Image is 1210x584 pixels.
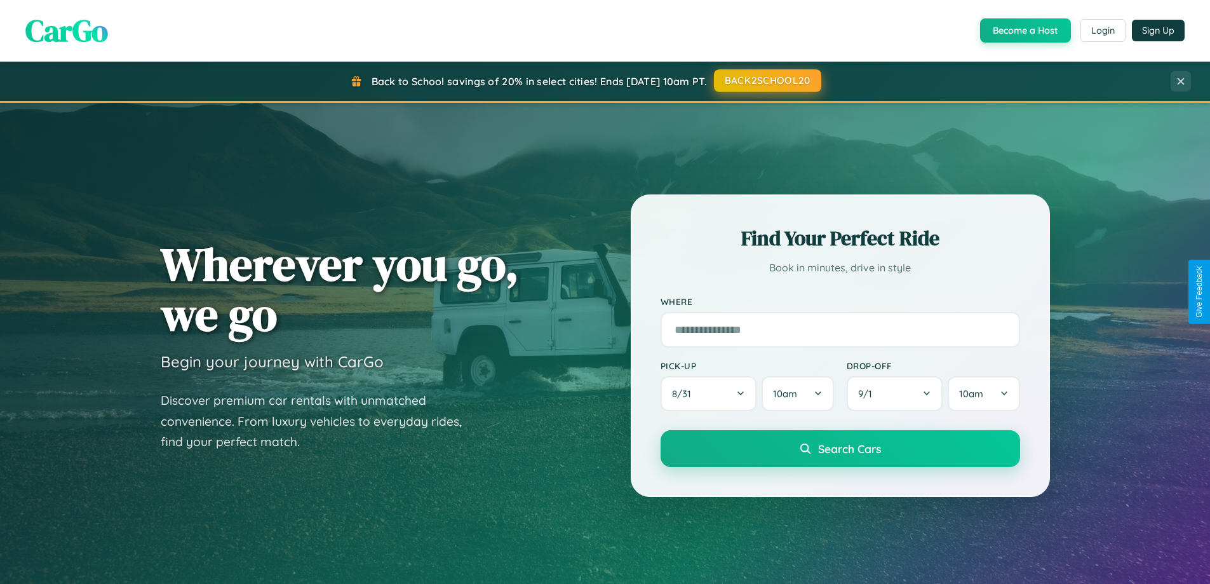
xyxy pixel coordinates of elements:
label: Pick-up [661,360,834,371]
p: Discover premium car rentals with unmatched convenience. From luxury vehicles to everyday rides, ... [161,390,478,452]
span: 10am [773,388,797,400]
button: 8/31 [661,376,757,411]
button: 10am [948,376,1019,411]
button: 9/1 [847,376,943,411]
span: 10am [959,388,983,400]
span: 9 / 1 [858,388,878,400]
label: Drop-off [847,360,1020,371]
span: 8 / 31 [672,388,697,400]
h1: Wherever you go, we go [161,239,519,339]
button: Sign Up [1132,20,1185,41]
span: CarGo [25,10,108,51]
h2: Find Your Perfect Ride [661,224,1020,252]
button: BACK2SCHOOL20 [714,69,821,92]
span: Back to School savings of 20% in select cities! Ends [DATE] 10am PT. [372,75,707,88]
div: Give Feedback [1195,266,1204,318]
button: Login [1080,19,1126,42]
button: 10am [762,376,833,411]
p: Book in minutes, drive in style [661,259,1020,277]
span: Search Cars [818,442,881,456]
button: Search Cars [661,430,1020,467]
label: Where [661,296,1020,307]
button: Become a Host [980,18,1071,43]
h3: Begin your journey with CarGo [161,352,384,371]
